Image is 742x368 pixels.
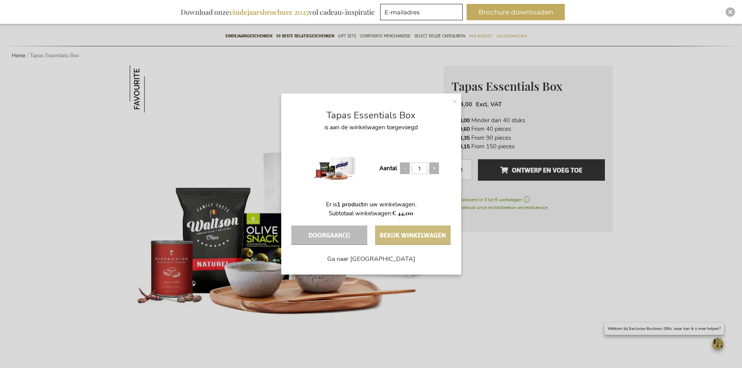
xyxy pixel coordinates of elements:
p: Er is in uw winkelwagen. [281,201,461,209]
img: Close [728,10,733,14]
input: E-mailadres [380,4,463,20]
a: Tapas Essentials Box [287,109,455,121]
span: € 44,00 [392,209,413,217]
button: Bekijk winkelwagen [375,225,451,245]
button: Doorgaan(3) [291,225,367,245]
input: Qty [412,162,427,174]
form: marketing offers and promotions [380,4,465,23]
label: Aantal [379,162,397,174]
span: (3) [343,229,350,241]
button: Brochure downloaden [467,4,565,20]
b: eindejaarsbrochure 2025 [229,7,309,17]
img: Tapas Essentials Box [313,136,356,198]
p: Subtotaal winkelwagen: [281,209,461,218]
p: is aan de winkelwagen toegevoegd [281,123,461,132]
a: 1 product [337,201,363,208]
a: Tapas Essentials Box [289,136,379,201]
a: Ga naar [GEOGRAPHIC_DATA] [281,245,461,267]
span: Sluiten [452,95,457,107]
div: Close [726,7,735,17]
div: Download onze vol cadeau-inspiratie [177,4,378,20]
